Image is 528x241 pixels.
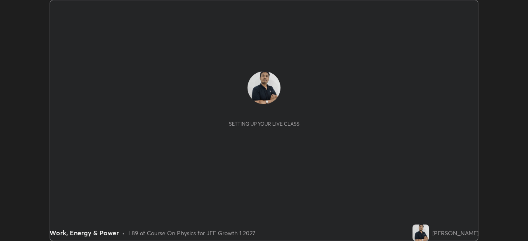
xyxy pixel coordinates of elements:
[229,121,299,127] div: Setting up your live class
[247,71,280,104] img: d8c3cabb4e75419da5eb850dbbde1719.jpg
[122,229,125,237] div: •
[128,229,255,237] div: L89 of Course On Physics for JEE Growth 1 2027
[412,225,429,241] img: d8c3cabb4e75419da5eb850dbbde1719.jpg
[49,228,119,238] div: Work, Energy & Power
[432,229,478,237] div: [PERSON_NAME]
